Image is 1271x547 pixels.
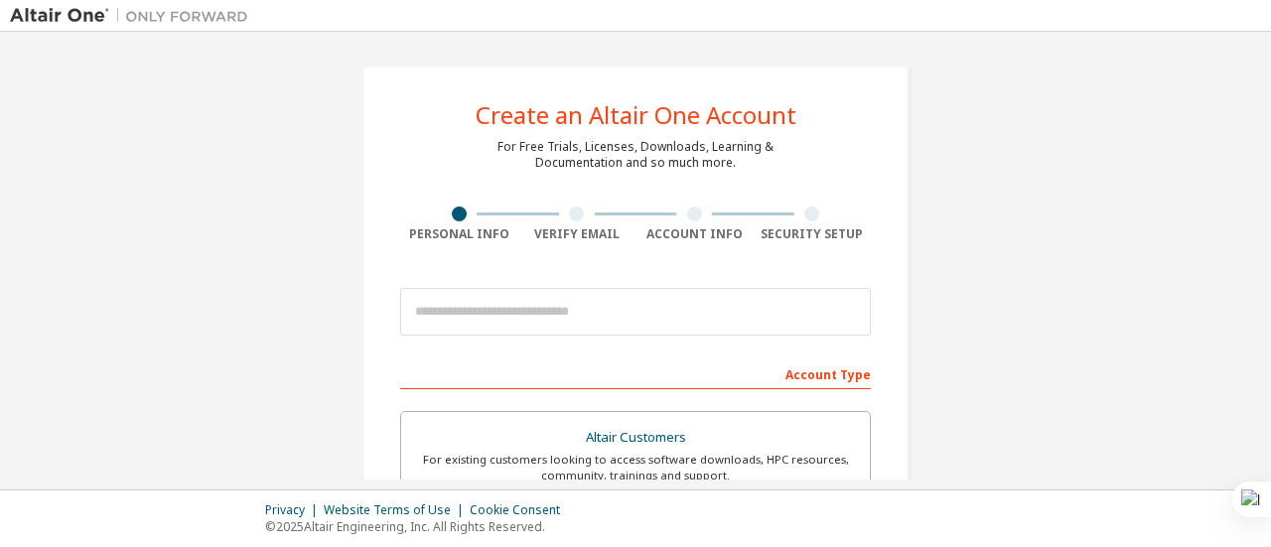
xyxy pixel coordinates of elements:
[400,357,871,389] div: Account Type
[476,103,796,127] div: Create an Altair One Account
[470,502,572,518] div: Cookie Consent
[324,502,470,518] div: Website Terms of Use
[413,452,858,483] div: For existing customers looking to access software downloads, HPC resources, community, trainings ...
[10,6,258,26] img: Altair One
[265,502,324,518] div: Privacy
[518,226,636,242] div: Verify Email
[754,226,872,242] div: Security Setup
[635,226,754,242] div: Account Info
[497,139,774,171] div: For Free Trials, Licenses, Downloads, Learning & Documentation and so much more.
[413,424,858,452] div: Altair Customers
[400,226,518,242] div: Personal Info
[265,518,572,535] p: © 2025 Altair Engineering, Inc. All Rights Reserved.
